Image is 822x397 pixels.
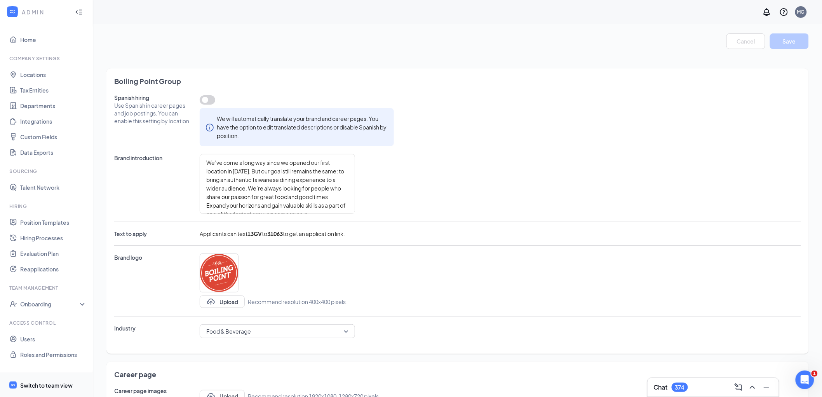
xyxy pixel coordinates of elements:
[726,33,765,49] button: Cancel
[20,331,87,347] a: Users
[746,381,759,394] button: ChevronUp
[20,246,87,261] a: Evaluation Plan
[9,8,16,16] svg: WorkstreamLogo
[114,324,192,332] span: Industry
[206,297,216,306] svg: Upload
[732,381,745,394] button: ComposeMessage
[200,296,245,308] button: UploadUpload
[247,230,262,237] b: 13GV
[748,383,757,392] svg: ChevronUp
[114,76,801,86] span: Boiling Point Group
[9,285,85,291] div: Team Management
[20,180,87,195] a: Talent Network
[20,98,87,114] a: Departments
[200,254,347,308] span: UploadUploadRecommend resolution 400x400 pixels.
[9,320,85,326] div: Access control
[217,114,388,140] div: We will automatically translate your brand and career pages. You have the option to edit translat...
[75,8,83,16] svg: Collapse
[114,369,801,379] span: Career page
[114,94,192,101] span: Spanish hiring
[779,7,789,17] svg: QuestionInfo
[20,261,87,277] a: Reapplications
[267,230,283,237] b: 31063
[200,230,345,238] span: Applicants can text to to get an application link.
[762,7,771,17] svg: Notifications
[114,254,192,261] span: Brand logo
[20,215,87,230] a: Position Templates
[20,67,87,82] a: Locations
[20,114,87,129] a: Integrations
[9,203,85,210] div: Hiring
[9,168,85,175] div: Sourcing
[762,383,771,392] svg: Minimize
[20,129,87,145] a: Custom Fields
[812,371,818,377] span: 1
[114,154,192,162] span: Brand introduction
[20,230,87,246] a: Hiring Processes
[770,33,809,49] button: Save
[248,297,347,306] span: Recommend resolution 400x400 pixels.
[20,32,87,47] a: Home
[22,8,68,16] div: ADMIN
[114,101,192,125] span: Use Spanish in career pages and job postings. You can enable this setting by location
[734,383,743,392] svg: ComposeMessage
[206,123,214,131] span: info-circle
[20,145,87,160] a: Data Exports
[20,381,73,389] div: Switch to team view
[797,9,805,15] div: MG
[114,387,192,395] span: Career page images
[654,383,668,392] h3: Chat
[9,55,85,62] div: Company Settings
[20,347,87,362] a: Roles and Permissions
[206,325,251,337] span: Food & Beverage
[796,371,814,389] iframe: Intercom live chat
[675,384,684,391] div: 374
[760,381,773,394] button: Minimize
[200,154,355,214] textarea: We’ve come a long way since we opened our first location in [DATE]. But our goal still remains th...
[9,300,17,308] svg: UserCheck
[20,300,80,308] div: Onboarding
[10,383,16,388] svg: WorkstreamLogo
[114,230,192,238] span: Text to apply
[20,82,87,98] a: Tax Entities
